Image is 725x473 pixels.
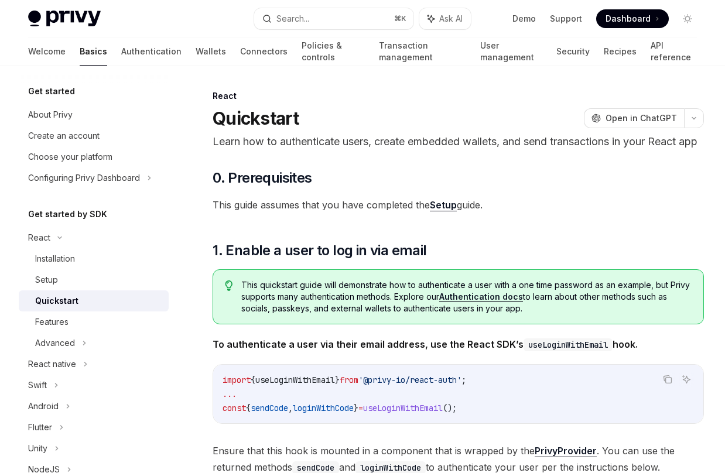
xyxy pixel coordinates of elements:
h5: Get started [28,84,75,98]
img: light logo [28,11,101,27]
svg: Tip [225,280,233,291]
span: This quickstart guide will demonstrate how to authenticate a user with a one time password as an ... [241,279,692,314]
a: Create an account [19,125,169,146]
div: Advanced [35,336,75,350]
a: Choose your platform [19,146,169,167]
div: Configuring Privy Dashboard [28,171,140,185]
span: const [223,403,246,413]
span: } [335,375,340,385]
h1: Quickstart [213,108,299,129]
strong: To authenticate a user via their email address, use the React SDK’s hook. [213,338,638,350]
a: Demo [512,13,536,25]
span: '@privy-io/react-auth' [358,375,461,385]
a: Support [550,13,582,25]
a: Connectors [240,37,288,66]
span: { [251,375,255,385]
div: Choose your platform [28,150,112,164]
div: Features [35,315,69,329]
a: Setup [430,199,457,211]
div: Search... [276,12,309,26]
p: Learn how to authenticate users, create embedded wallets, and send transactions in your React app [213,133,704,150]
span: useLoginWithEmail [255,375,335,385]
div: Unity [28,441,47,455]
h5: Get started by SDK [28,207,107,221]
div: Installation [35,252,75,266]
span: Dashboard [606,13,651,25]
a: PrivyProvider [535,445,597,457]
div: Swift [28,378,47,392]
button: Ask AI [679,372,694,387]
div: Setup [35,273,58,287]
button: Toggle dark mode [678,9,697,28]
div: Create an account [28,129,100,143]
a: Quickstart [19,290,169,311]
div: Quickstart [35,294,78,308]
a: Authentication [121,37,182,66]
span: Open in ChatGPT [606,112,677,124]
a: Dashboard [596,9,669,28]
span: 1. Enable a user to log in via email [213,241,426,260]
a: About Privy [19,104,169,125]
a: User management [480,37,542,66]
a: Welcome [28,37,66,66]
a: API reference [651,37,697,66]
button: Search...⌘K [254,8,413,29]
button: Open in ChatGPT [584,108,684,128]
span: ⌘ K [394,14,406,23]
a: Basics [80,37,107,66]
code: useLoginWithEmail [524,338,613,351]
span: sendCode [251,403,288,413]
a: Transaction management [379,37,466,66]
div: About Privy [28,108,73,122]
button: Ask AI [419,8,471,29]
span: ; [461,375,466,385]
a: Authentication docs [439,292,523,302]
button: Copy the contents from the code block [660,372,675,387]
span: import [223,375,251,385]
div: React [213,90,704,102]
a: Policies & controls [302,37,365,66]
a: Recipes [604,37,637,66]
a: Security [556,37,590,66]
span: 0. Prerequisites [213,169,312,187]
a: Setup [19,269,169,290]
div: React [28,231,50,245]
div: Flutter [28,420,52,434]
span: This guide assumes that you have completed the guide. [213,197,704,213]
span: Ask AI [439,13,463,25]
span: (); [443,403,457,413]
span: useLoginWithEmail [363,403,443,413]
span: loginWithCode [293,403,354,413]
a: Installation [19,248,169,269]
div: Android [28,399,59,413]
span: = [358,403,363,413]
span: , [288,403,293,413]
a: Features [19,311,169,333]
span: ... [223,389,237,399]
a: Wallets [196,37,226,66]
span: } [354,403,358,413]
span: from [340,375,358,385]
div: React native [28,357,76,371]
span: { [246,403,251,413]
